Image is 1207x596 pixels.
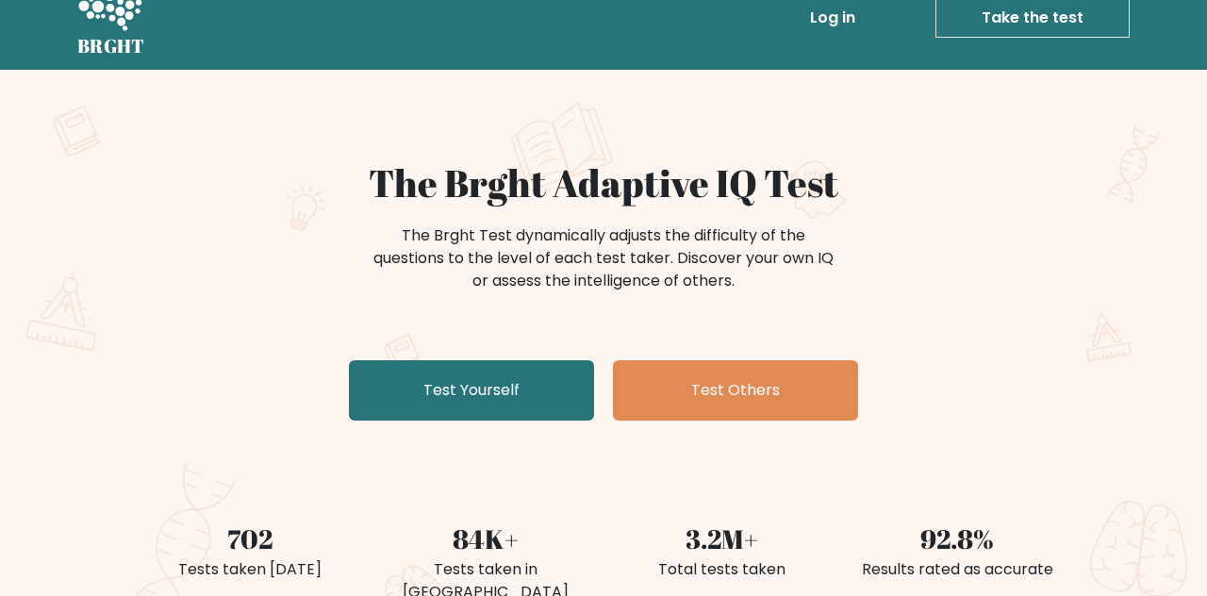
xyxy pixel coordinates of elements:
div: 84K+ [379,519,592,558]
div: Total tests taken [615,558,828,581]
h1: The Brght Adaptive IQ Test [143,160,1064,206]
div: The Brght Test dynamically adjusts the difficulty of the questions to the level of each test take... [368,224,839,292]
a: Test Yourself [349,360,594,421]
div: Tests taken [DATE] [143,558,356,581]
div: 3.2M+ [615,519,828,558]
div: 92.8% [851,519,1064,558]
div: 702 [143,519,356,558]
div: Results rated as accurate [851,558,1064,581]
h5: BRGHT [77,35,145,58]
a: Test Others [613,360,858,421]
